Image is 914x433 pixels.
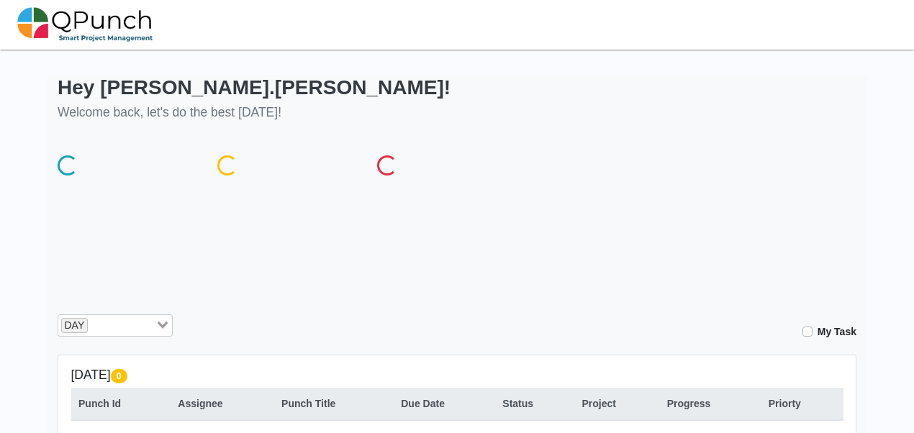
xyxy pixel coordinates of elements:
[61,318,88,334] span: DAY
[818,324,856,339] label: My Task
[71,368,843,383] h5: [DATE]
[667,396,754,411] div: Progress
[17,3,153,46] img: qpunch-sp.fa6292f.png
[401,396,487,411] div: Due Date
[178,396,266,411] div: Assignee
[58,105,451,120] h5: Welcome back, let's do the best [DATE]!
[89,318,154,334] input: Search for option
[769,396,836,411] div: Priorty
[58,314,173,337] div: Search for option
[58,76,451,100] h2: Hey [PERSON_NAME].[PERSON_NAME]!
[281,396,386,411] div: Punch Title
[582,396,651,411] div: Project
[502,396,566,411] div: Status
[111,369,127,383] span: 0
[78,396,163,411] div: Punch Id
